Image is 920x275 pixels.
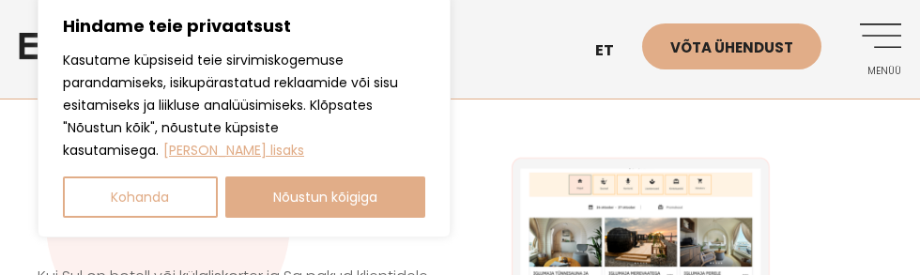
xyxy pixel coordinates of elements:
a: Võta ühendust [642,23,821,69]
a: Loe lisaks [162,140,305,160]
a: et [586,28,642,74]
a: ED HOTELS [19,28,188,75]
button: Kohanda [63,176,218,218]
a: Menüü [850,23,901,75]
p: Hindame teie privaatsust [63,15,425,38]
p: Kasutame küpsiseid teie sirvimiskogemuse parandamiseks, isikupärastatud reklaamide või sisu esita... [63,49,425,161]
button: Nõustun kõigiga [225,176,426,218]
span: Menüü [850,66,901,77]
h2: BOUK MÜÜGI- & HALDUSSÜSTEEM [38,122,441,240]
